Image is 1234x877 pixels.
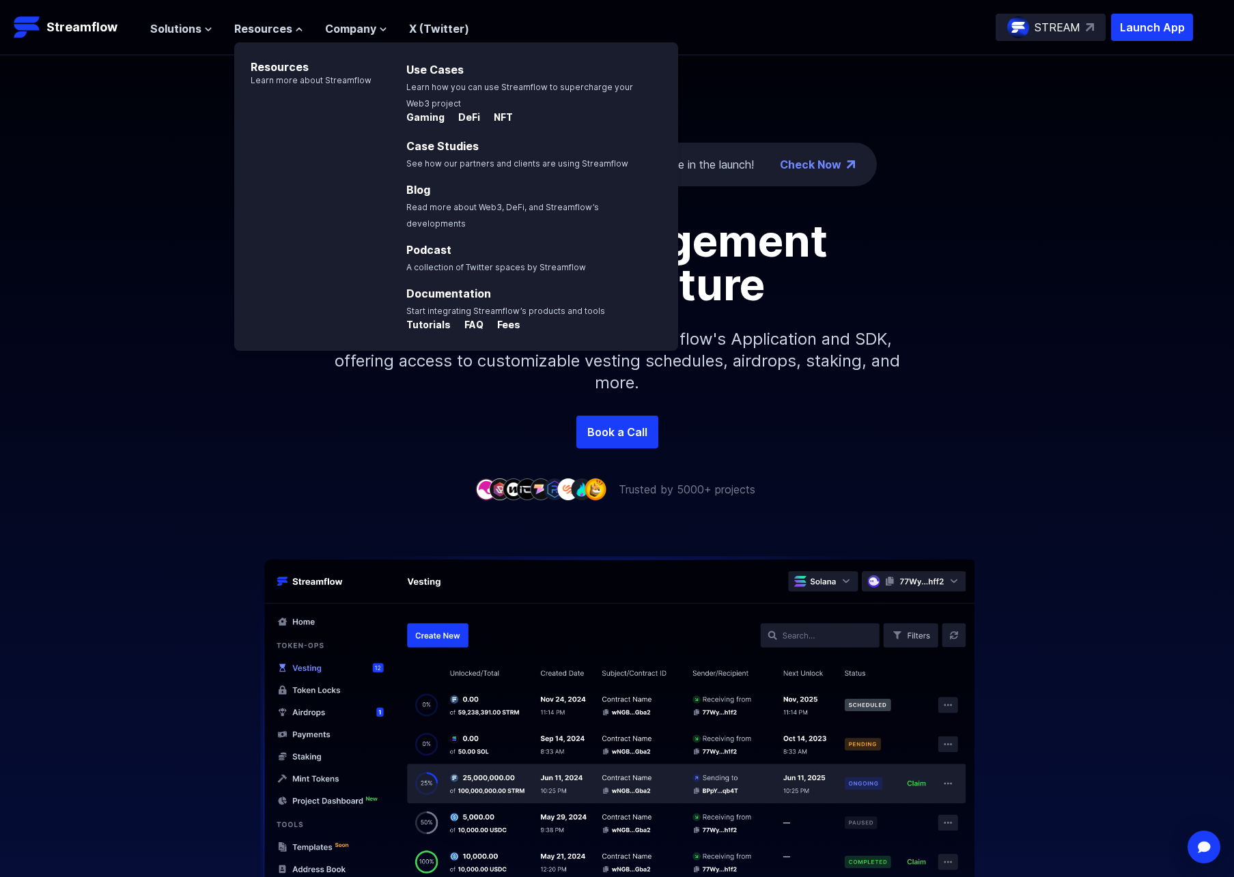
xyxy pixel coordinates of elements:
[503,478,524,500] img: company-3
[234,75,371,86] p: Learn more about Streamflow
[489,478,511,500] img: company-2
[453,318,483,332] p: FAQ
[406,63,464,76] a: Use Cases
[1007,16,1029,38] img: streamflow-logo-circle.png
[409,22,469,35] a: X (Twitter)
[150,20,201,37] span: Solutions
[486,318,520,332] p: Fees
[325,20,387,37] button: Company
[1086,23,1094,31] img: top-right-arrow.svg
[1188,831,1220,863] div: Open Intercom Messenger
[406,306,605,316] span: Start integrating Streamflow’s products and tools
[14,14,41,41] img: Streamflow Logo
[406,319,453,333] a: Tutorials
[406,262,586,272] span: A collection of Twitter spaces by Streamflow
[475,478,497,500] img: company-1
[585,478,606,500] img: company-9
[619,481,755,498] p: Trusted by 5000+ projects
[780,156,841,173] a: Check Now
[234,20,292,37] span: Resources
[14,14,137,41] a: Streamflow
[324,306,911,416] p: Simplify your token distribution with Streamflow's Application and SDK, offering access to custom...
[447,111,480,124] p: DeFi
[996,14,1106,41] a: STREAM
[453,319,486,333] a: FAQ
[1035,19,1080,35] p: STREAM
[406,287,491,300] a: Documentation
[1111,14,1193,41] button: Launch App
[516,478,538,500] img: company-4
[406,158,628,169] span: See how our partners and clients are using Streamflow
[406,82,633,109] span: Learn how you can use Streamflow to supercharge your Web3 project
[576,416,658,448] a: Book a Call
[544,478,565,500] img: company-6
[847,160,855,169] img: top-right-arrow.png
[486,319,520,333] a: Fees
[406,318,451,332] p: Tutorials
[483,112,513,126] a: NFT
[447,112,483,126] a: DeFi
[406,139,479,153] a: Case Studies
[234,20,303,37] button: Resources
[571,478,593,500] img: company-8
[406,112,447,126] a: Gaming
[46,18,117,37] p: Streamflow
[406,202,599,229] span: Read more about Web3, DeFi, and Streamflow’s developments
[150,20,212,37] button: Solutions
[234,42,371,75] p: Resources
[325,20,376,37] span: Company
[483,111,513,124] p: NFT
[406,243,451,257] a: Podcast
[530,478,552,500] img: company-5
[406,183,430,197] a: Blog
[557,478,579,500] img: company-7
[406,111,445,124] p: Gaming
